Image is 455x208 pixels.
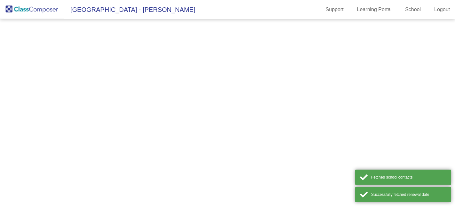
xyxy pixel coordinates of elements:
[400,4,426,15] a: School
[429,4,455,15] a: Logout
[352,4,397,15] a: Learning Portal
[371,192,446,197] div: Successfully fetched renewal date
[371,174,446,180] div: Fetched school contacts
[321,4,349,15] a: Support
[64,4,195,15] span: [GEOGRAPHIC_DATA] - [PERSON_NAME]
